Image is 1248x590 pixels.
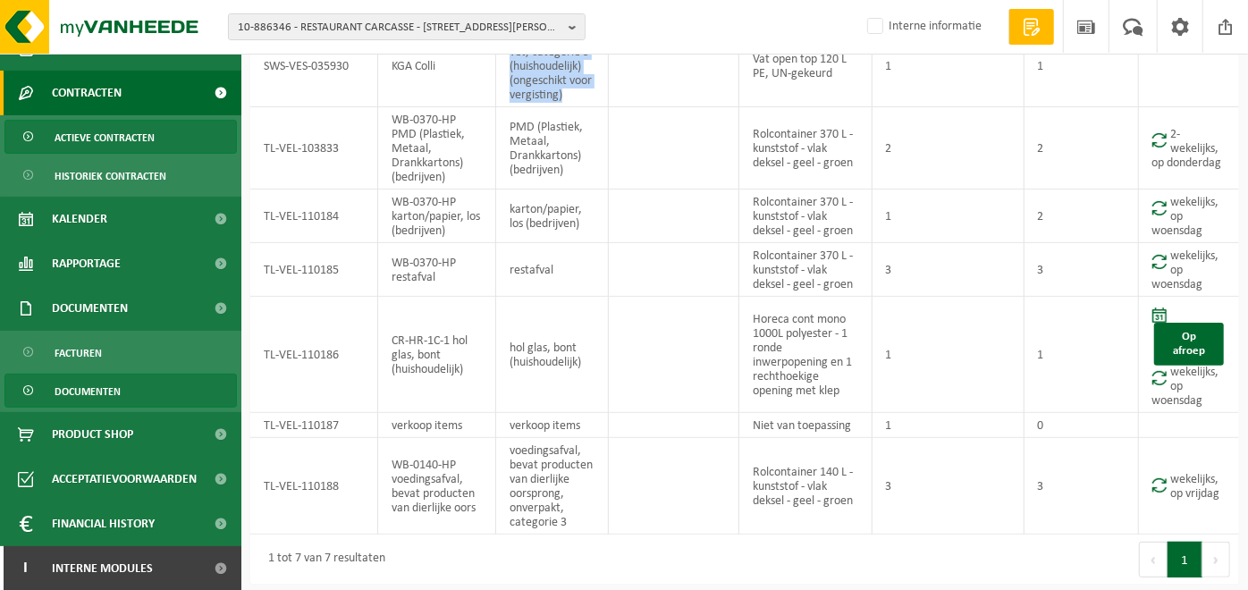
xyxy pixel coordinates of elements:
[1139,243,1239,297] td: wekelijks, op woensdag
[250,190,378,243] td: TL-VEL-110184
[55,336,102,370] span: Facturen
[1139,107,1239,190] td: 2-wekelijks, op donderdag
[250,107,378,190] td: TL-VEL-103833
[739,243,873,297] td: Rolcontainer 370 L - kunststof - vlak deksel - geel - groen
[378,107,496,190] td: WB-0370-HP PMD (Plastiek, Metaal, Drankkartons) (bedrijven)
[52,457,197,501] span: Acceptatievoorwaarden
[739,25,873,107] td: Vat open top 120 L PE, UN-gekeurd
[1202,542,1230,577] button: Next
[378,438,496,535] td: WB-0140-HP voedingsafval, bevat producten van dierlijke oors
[250,297,378,413] td: TL-VEL-110186
[496,25,609,107] td: frituurolie en -vet, categorie 3 (huishoudelijk) (ongeschikt voor vergisting)
[55,121,155,155] span: Actieve contracten
[496,413,609,438] td: verkoop items
[1139,297,1239,413] td: wekelijks, op woensdag
[739,297,873,413] td: Horeca cont mono 1000L polyester - 1 ronde inwerpopening en 1 rechthoekige opening met klep
[873,438,1025,535] td: 3
[1025,190,1139,243] td: 2
[4,374,237,408] a: Documenten
[52,197,107,241] span: Kalender
[52,286,128,331] span: Documenten
[55,375,121,409] span: Documenten
[739,107,873,190] td: Rolcontainer 370 L - kunststof - vlak deksel - geel - groen
[1154,323,1224,366] a: Op afroep
[250,413,378,438] td: TL-VEL-110187
[378,25,496,107] td: KGA Colli
[55,159,166,193] span: Historiek contracten
[1025,438,1139,535] td: 3
[238,14,561,41] span: 10-886346 - RESTAURANT CARCASSE - [STREET_ADDRESS][PERSON_NAME]
[496,107,609,190] td: PMD (Plastiek, Metaal, Drankkartons) (bedrijven)
[496,243,609,297] td: restafval
[873,297,1025,413] td: 1
[1139,190,1239,243] td: wekelijks, op woensdag
[873,190,1025,243] td: 1
[378,190,496,243] td: WB-0370-HP karton/papier, los (bedrijven)
[873,25,1025,107] td: 1
[1025,413,1139,438] td: 0
[496,190,609,243] td: karton/papier, los (bedrijven)
[250,25,378,107] td: SWS-VES-035930
[739,413,873,438] td: Niet van toepassing
[52,412,133,457] span: Product Shop
[378,413,496,438] td: verkoop items
[4,158,237,192] a: Historiek contracten
[228,13,586,40] button: 10-886346 - RESTAURANT CARCASSE - [STREET_ADDRESS][PERSON_NAME]
[1025,25,1139,107] td: 1
[259,544,385,576] div: 1 tot 7 van 7 resultaten
[496,438,609,535] td: voedingsafval, bevat producten van dierlijke oorsprong, onverpakt, categorie 3
[52,501,155,546] span: Financial History
[873,107,1025,190] td: 2
[873,413,1025,438] td: 1
[378,297,496,413] td: CR-HR-1C-1 hol glas, bont (huishoudelijk)
[864,13,982,40] label: Interne informatie
[1139,542,1168,577] button: Previous
[250,438,378,535] td: TL-VEL-110188
[1025,107,1139,190] td: 2
[1025,297,1139,413] td: 1
[873,243,1025,297] td: 3
[496,297,609,413] td: hol glas, bont (huishoudelijk)
[4,120,237,154] a: Actieve contracten
[378,243,496,297] td: WB-0370-HP restafval
[1168,542,1202,577] button: 1
[4,335,237,369] a: Facturen
[739,438,873,535] td: Rolcontainer 140 L - kunststof - vlak deksel - geel - groen
[1139,438,1239,535] td: wekelijks, op vrijdag
[739,190,873,243] td: Rolcontainer 370 L - kunststof - vlak deksel - geel - groen
[52,71,122,115] span: Contracten
[52,241,121,286] span: Rapportage
[250,243,378,297] td: TL-VEL-110185
[1025,243,1139,297] td: 3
